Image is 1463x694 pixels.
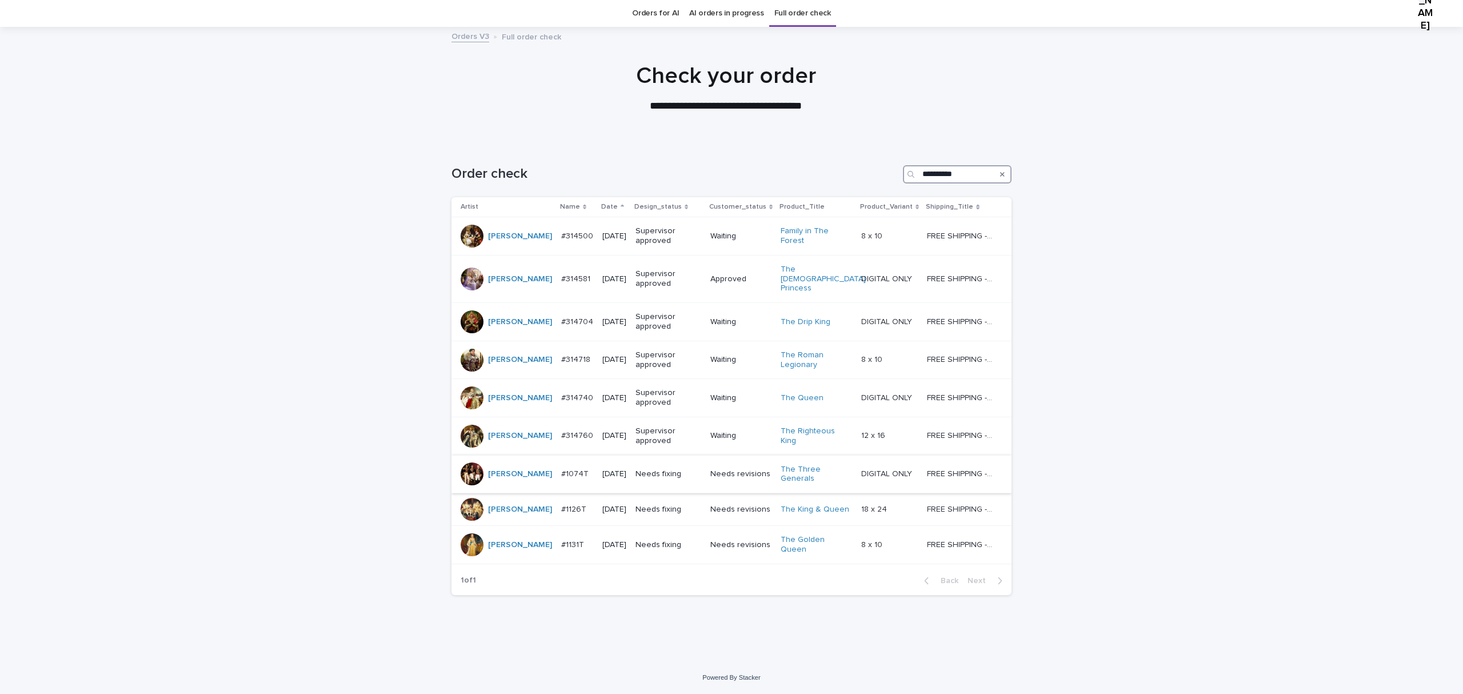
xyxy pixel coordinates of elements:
a: [PERSON_NAME] [488,505,552,514]
p: 1 of 1 [451,567,485,595]
tr: [PERSON_NAME] #1126T#1126T [DATE]Needs fixingNeeds revisionsThe King & Queen 18 x 2418 x 24 FREE ... [451,493,1012,526]
a: The King & Queen [781,505,849,514]
span: Next [968,577,993,585]
p: FREE SHIPPING - preview in 1-2 business days, after your approval delivery will take 5-10 b.d. [927,229,996,241]
p: [DATE] [602,505,626,514]
a: [PERSON_NAME] [488,540,552,550]
p: Waiting [710,317,772,327]
p: [DATE] [602,355,626,365]
p: Waiting [710,355,772,365]
p: Supervisor approved [635,350,701,370]
a: Family in The Forest [781,226,852,246]
p: Waiting [710,232,772,241]
p: #1074T [561,467,591,479]
button: Back [915,576,963,586]
p: FREE SHIPPING - preview in 1-2 business days, after your approval delivery will take 5-10 b.d. [927,467,996,479]
tr: [PERSON_NAME] #314704#314704 [DATE]Supervisor approvedWaitingThe Drip King DIGITAL ONLYDIGITAL ON... [451,303,1012,341]
p: FREE SHIPPING - preview in 1-2 business days, after your approval delivery will take 5-10 b.d. [927,315,996,327]
tr: [PERSON_NAME] #1074T#1074T [DATE]Needs fixingNeeds revisionsThe Three Generals DIGITAL ONLYDIGITA... [451,455,1012,493]
input: Search [903,165,1012,184]
a: [PERSON_NAME] [488,469,552,479]
a: The Roman Legionary [781,350,852,370]
a: The Righteous King [781,426,852,446]
p: [DATE] [602,393,626,403]
h1: Order check [451,166,898,182]
p: #314704 [561,315,595,327]
p: DIGITAL ONLY [861,391,914,403]
p: 8 x 10 [861,538,885,550]
p: [DATE] [602,232,626,241]
p: FREE SHIPPING - preview in 1-2 business days, after your approval delivery will take 5-10 b.d. [927,502,996,514]
p: Waiting [710,431,772,441]
p: FREE SHIPPING - preview in 1-2 business days, after your approval delivery will take 5-10 b.d. [927,538,996,550]
p: Approved [710,274,772,284]
p: [DATE] [602,540,626,550]
p: Supervisor approved [635,312,701,332]
p: Design_status [634,201,682,213]
tr: [PERSON_NAME] #314740#314740 [DATE]Supervisor approvedWaitingThe Queen DIGITAL ONLYDIGITAL ONLY F... [451,379,1012,417]
tr: [PERSON_NAME] #1131T#1131T [DATE]Needs fixingNeeds revisionsThe Golden Queen 8 x 108 x 10 FREE SH... [451,526,1012,564]
a: [PERSON_NAME] [488,355,552,365]
p: Name [560,201,580,213]
p: Needs fixing [635,469,701,479]
p: FREE SHIPPING - preview in 1-2 business days, after your approval delivery will take 5-10 b.d. [927,272,996,284]
tr: [PERSON_NAME] #314760#314760 [DATE]Supervisor approvedWaitingThe Righteous King 12 x 1612 x 16 FR... [451,417,1012,455]
p: Needs revisions [710,469,772,479]
p: DIGITAL ONLY [861,315,914,327]
p: #314581 [561,272,593,284]
p: [DATE] [602,317,626,327]
p: Needs fixing [635,540,701,550]
p: 8 x 10 [861,229,885,241]
p: Shipping_Title [926,201,973,213]
p: #314500 [561,229,595,241]
a: [PERSON_NAME] [488,431,552,441]
a: The Three Generals [781,465,852,484]
span: Back [934,577,958,585]
p: 12 x 16 [861,429,888,441]
h1: Check your order [446,62,1006,90]
a: Powered By Stacker [702,674,760,681]
tr: [PERSON_NAME] #314718#314718 [DATE]Supervisor approvedWaitingThe Roman Legionary 8 x 108 x 10 FRE... [451,341,1012,379]
p: FREE SHIPPING - preview in 1-2 business days, after your approval delivery will take 5-10 b.d. [927,429,996,441]
a: The Golden Queen [781,535,852,555]
p: #1131T [561,538,586,550]
p: 18 x 24 [861,502,889,514]
p: Supervisor approved [635,226,701,246]
p: Needs revisions [710,540,772,550]
p: [DATE] [602,431,626,441]
a: The Drip King [781,317,830,327]
a: The [DEMOGRAPHIC_DATA] Princess [781,265,866,293]
p: Customer_status [709,201,766,213]
p: DIGITAL ONLY [861,272,914,284]
button: Next [963,576,1012,586]
p: DIGITAL ONLY [861,467,914,479]
p: Needs fixing [635,505,701,514]
p: Supervisor approved [635,388,701,408]
p: Product_Title [780,201,825,213]
p: #314760 [561,429,595,441]
a: The Queen [781,393,824,403]
p: FREE SHIPPING - preview in 1-2 business days, after your approval delivery will take 5-10 b.d. [927,353,996,365]
p: #1126T [561,502,589,514]
tr: [PERSON_NAME] #314500#314500 [DATE]Supervisor approvedWaitingFamily in The Forest 8 x 108 x 10 FR... [451,217,1012,256]
a: [PERSON_NAME] [488,393,552,403]
a: [PERSON_NAME] [488,274,552,284]
p: #314718 [561,353,593,365]
p: Supervisor approved [635,269,701,289]
tr: [PERSON_NAME] #314581#314581 [DATE]Supervisor approvedApprovedThe [DEMOGRAPHIC_DATA] Princess DIG... [451,255,1012,302]
p: 8 x 10 [861,353,885,365]
p: Date [601,201,618,213]
p: Needs revisions [710,505,772,514]
a: Orders V3 [451,29,489,42]
p: FREE SHIPPING - preview in 1-2 business days, after your approval delivery will take 5-10 b.d. [927,391,996,403]
p: [DATE] [602,274,626,284]
a: [PERSON_NAME] [488,232,552,241]
p: [DATE] [602,469,626,479]
p: Artist [461,201,478,213]
p: Full order check [502,30,561,42]
p: Supervisor approved [635,426,701,446]
p: Product_Variant [860,201,913,213]
p: #314740 [561,391,595,403]
p: Waiting [710,393,772,403]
